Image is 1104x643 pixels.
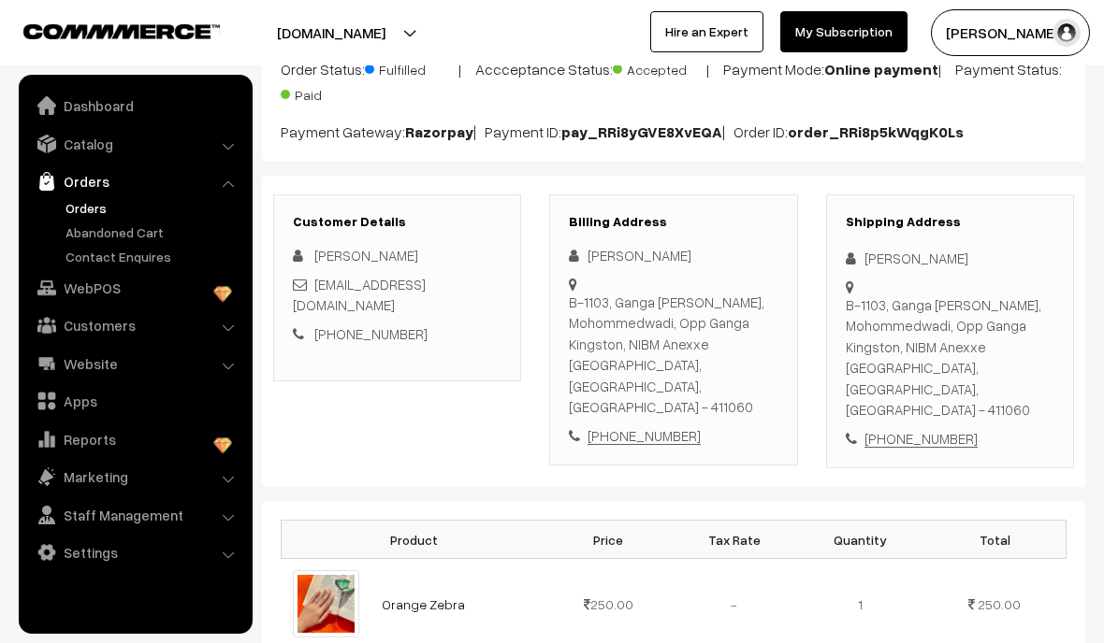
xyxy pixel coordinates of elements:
a: WebPOS [23,271,246,305]
h3: Billing Address [569,214,777,230]
p: Payment Gateway: | Payment ID: | Order ID: [281,121,1067,143]
p: Order Status: | Accceptance Status: | Payment Mode: | Payment Status: [281,55,1067,106]
th: Total [923,521,1066,559]
div: [PERSON_NAME] [569,245,777,266]
a: Customers [23,308,246,342]
b: Online payment [824,60,938,79]
a: Reports [23,422,246,456]
span: Accepted [613,55,706,79]
span: 1 [858,596,863,612]
a: Marketing [23,460,246,493]
span: 250.00 [584,596,633,612]
a: Settings [23,536,246,569]
a: Hire an Expert [650,11,763,52]
a: [EMAIL_ADDRESS][DOMAIN_NAME] [293,276,426,314]
th: Product [282,521,546,559]
span: [PERSON_NAME] [314,247,418,264]
span: 250.00 [978,596,1021,612]
div: B-1103, Ganga [PERSON_NAME], Mohommedwadi, Opp Ganga Kingston, NIBM Anexxe [GEOGRAPHIC_DATA], [GE... [846,294,1054,421]
a: Orders [61,198,246,218]
b: pay_RRi8yGVE8XvEQA [561,122,722,141]
b: Razorpay [405,122,473,141]
a: Catalog [23,127,246,161]
th: Tax Rate [671,521,797,559]
h3: Shipping Address [846,214,1054,230]
img: COMMMERCE [23,24,220,38]
a: Abandoned Cart [61,222,246,242]
a: COMMMERCE [23,19,187,41]
b: order_RRi8p5kWqgK0Ls [788,122,964,141]
th: Price [546,521,671,559]
img: ce0e6002-7b9a-49f3-a6bc-b17f9be71ab6 2.jpg [293,570,359,636]
a: My Subscription [780,11,908,52]
div: [PERSON_NAME] [846,248,1054,269]
a: Contact Enquires [61,247,246,266]
a: Staff Management [23,498,246,532]
a: Orange Zebra [382,596,465,612]
a: Website [23,347,246,380]
button: [PERSON_NAME]… [931,9,1090,56]
span: Paid [281,80,374,105]
th: Quantity [797,521,923,559]
button: [DOMAIN_NAME] [211,9,451,56]
a: [PHONE_NUMBER] [314,325,428,342]
div: B-1103, Ganga [PERSON_NAME], Mohommedwadi, Opp Ganga Kingston, NIBM Anexxe [GEOGRAPHIC_DATA], [GE... [569,292,777,418]
h3: Customer Details [293,214,501,230]
img: user [1053,19,1081,47]
span: Fulfilled [365,55,458,79]
a: Apps [23,384,246,418]
a: Orders [23,164,246,198]
a: Dashboard [23,89,246,122]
